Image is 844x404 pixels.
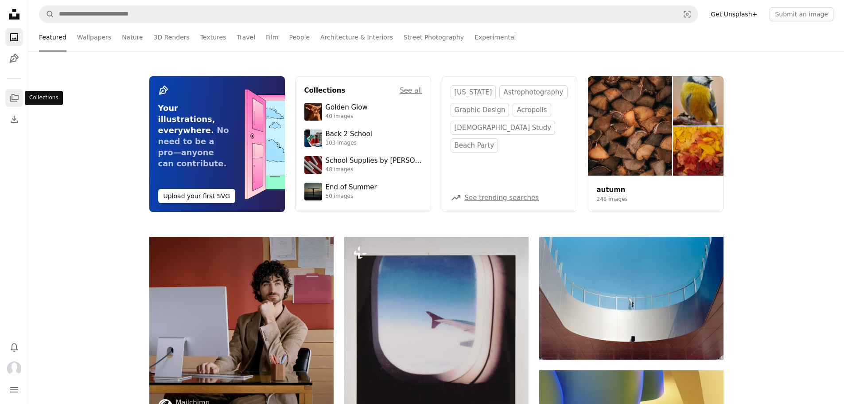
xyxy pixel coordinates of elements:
a: Experimental [475,23,516,51]
a: Illustrations [5,50,23,67]
a: View from an airplane window, looking at the wing. [344,341,529,349]
div: 103 images [326,140,372,147]
span: Your illustrations, everywhere. [158,103,215,135]
img: Avatar of user Sheryl Hatcher [7,361,21,376]
img: premium_photo-1683135218355-6d72011bf303 [304,129,322,147]
div: End of Summer [326,183,377,192]
div: 48 images [326,166,422,173]
a: Download History [5,110,23,128]
form: Find visuals sitewide [39,5,698,23]
a: See trending searches [465,194,539,202]
a: Photos [5,28,23,46]
a: autumn [597,186,626,194]
a: End of Summer50 images [304,183,422,200]
button: Notifications [5,338,23,356]
a: 3D Renders [154,23,190,51]
h4: Collections [304,85,346,96]
a: astrophotography [499,85,567,99]
a: Architecture & Interiors [320,23,393,51]
a: Man sitting at desk with computer, resting chin [149,325,334,333]
div: 50 images [326,193,377,200]
a: Wallpapers [77,23,111,51]
a: [DEMOGRAPHIC_DATA] study [451,121,556,135]
a: Golden Glow40 images [304,103,422,121]
a: Collections [5,89,23,107]
div: Back 2 School [326,130,372,139]
button: Visual search [677,6,698,23]
span: No need to be a pro—anyone can contribute. [158,126,229,168]
a: Nature [122,23,143,51]
div: Golden Glow [326,103,368,112]
a: beach party [451,138,498,153]
a: Home — Unsplash [5,5,23,25]
a: People [289,23,310,51]
button: Profile [5,360,23,377]
button: Search Unsplash [39,6,54,23]
div: 40 images [326,113,368,120]
a: School Supplies by [PERSON_NAME]48 images [304,156,422,174]
a: Modern architecture with a person on a balcony [539,294,723,302]
img: premium_photo-1754398386796-ea3dec2a6302 [304,183,322,200]
a: Film [266,23,278,51]
a: [US_STATE] [451,85,496,99]
img: premium_photo-1754759085924-d6c35cb5b7a4 [304,103,322,121]
a: See all [400,85,422,96]
a: Get Unsplash+ [705,7,762,21]
a: graphic design [451,103,510,117]
button: Menu [5,381,23,399]
a: acropolis [513,103,551,117]
a: Back 2 School103 images [304,129,422,147]
button: Submit an image [770,7,833,21]
a: Textures [200,23,226,51]
img: Modern architecture with a person on a balcony [539,237,723,360]
img: premium_photo-1715107534993-67196b65cde7 [304,156,322,174]
a: Street Photography [404,23,464,51]
a: Travel [237,23,255,51]
button: Upload your first SVG [158,189,236,203]
div: School Supplies by [PERSON_NAME] [326,157,422,165]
